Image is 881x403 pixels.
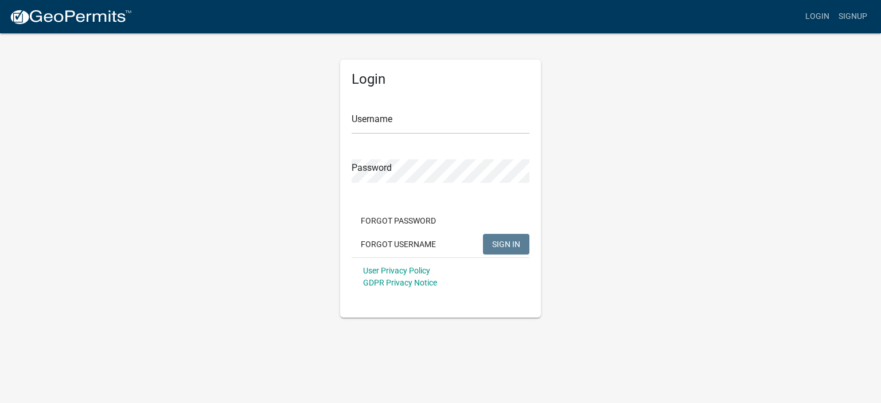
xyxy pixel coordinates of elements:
[483,234,529,255] button: SIGN IN
[363,278,437,287] a: GDPR Privacy Notice
[352,71,529,88] h5: Login
[363,266,430,275] a: User Privacy Policy
[801,6,834,28] a: Login
[492,239,520,248] span: SIGN IN
[352,234,445,255] button: Forgot Username
[352,210,445,231] button: Forgot Password
[834,6,872,28] a: Signup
